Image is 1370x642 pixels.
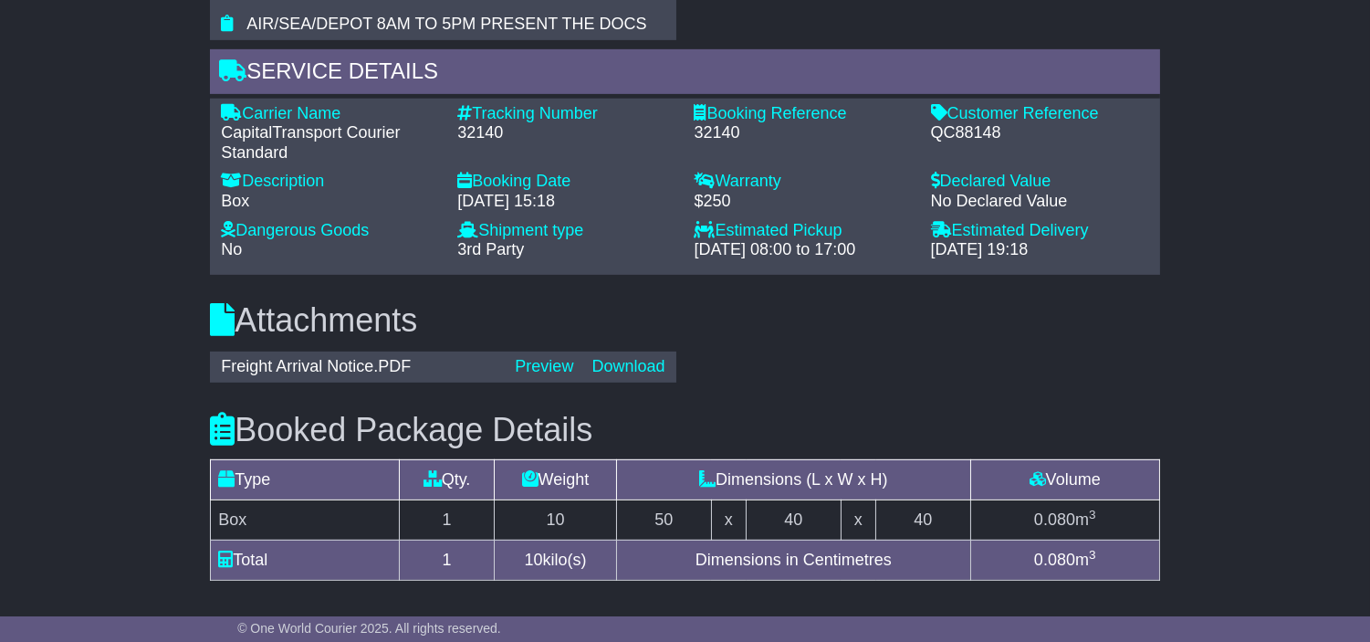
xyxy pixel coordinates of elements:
[931,123,1149,143] div: QC88148
[221,192,439,212] div: Box
[876,500,971,540] td: 40
[457,123,675,143] div: 32140
[617,500,712,540] td: 50
[1034,551,1075,569] span: 0.080
[694,172,912,192] div: Warranty
[970,540,1159,580] td: m
[591,357,664,375] a: Download
[711,500,746,540] td: x
[747,500,842,540] td: 40
[457,221,675,241] div: Shipment type
[457,240,524,258] span: 3rd Party
[617,459,971,500] td: Dimensions (L x W x H)
[694,192,912,212] div: $250
[221,172,439,192] div: Description
[1034,510,1075,529] span: 0.080
[211,500,400,540] td: Box
[221,104,439,124] div: Carrier Name
[221,221,439,241] div: Dangerous Goods
[246,15,646,33] span: AIR/SEA/DEPOT 8AM TO 5PM PRESENT THE DOCS
[210,412,1160,448] h3: Booked Package Details
[970,459,1159,500] td: Volume
[400,540,495,580] td: 1
[457,104,675,124] div: Tracking Number
[494,500,616,540] td: 10
[841,500,875,540] td: x
[931,192,1149,212] div: No Declared Value
[694,240,912,260] div: [DATE] 08:00 to 17:00
[457,172,675,192] div: Booking Date
[931,104,1149,124] div: Customer Reference
[694,104,912,124] div: Booking Reference
[694,123,912,143] div: 32140
[494,459,616,500] td: Weight
[931,240,1149,260] div: [DATE] 19:18
[211,459,400,500] td: Type
[617,540,971,580] td: Dimensions in Centimetres
[221,123,439,163] div: CapitalTransport Courier Standard
[400,459,495,500] td: Qty.
[221,240,242,258] span: No
[400,500,495,540] td: 1
[1089,508,1096,521] sup: 3
[494,540,616,580] td: kilo(s)
[457,192,675,212] div: [DATE] 15:18
[210,49,1160,99] div: Service Details
[212,357,506,377] div: Freight Arrival Notice.PDF
[970,500,1159,540] td: m
[210,302,1160,339] h3: Attachments
[237,621,501,636] span: © One World Courier 2025. All rights reserved.
[1089,548,1096,562] sup: 3
[524,551,542,569] span: 10
[694,221,912,241] div: Estimated Pickup
[931,172,1149,192] div: Declared Value
[931,221,1149,241] div: Estimated Delivery
[211,540,400,580] td: Total
[515,357,573,375] a: Preview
